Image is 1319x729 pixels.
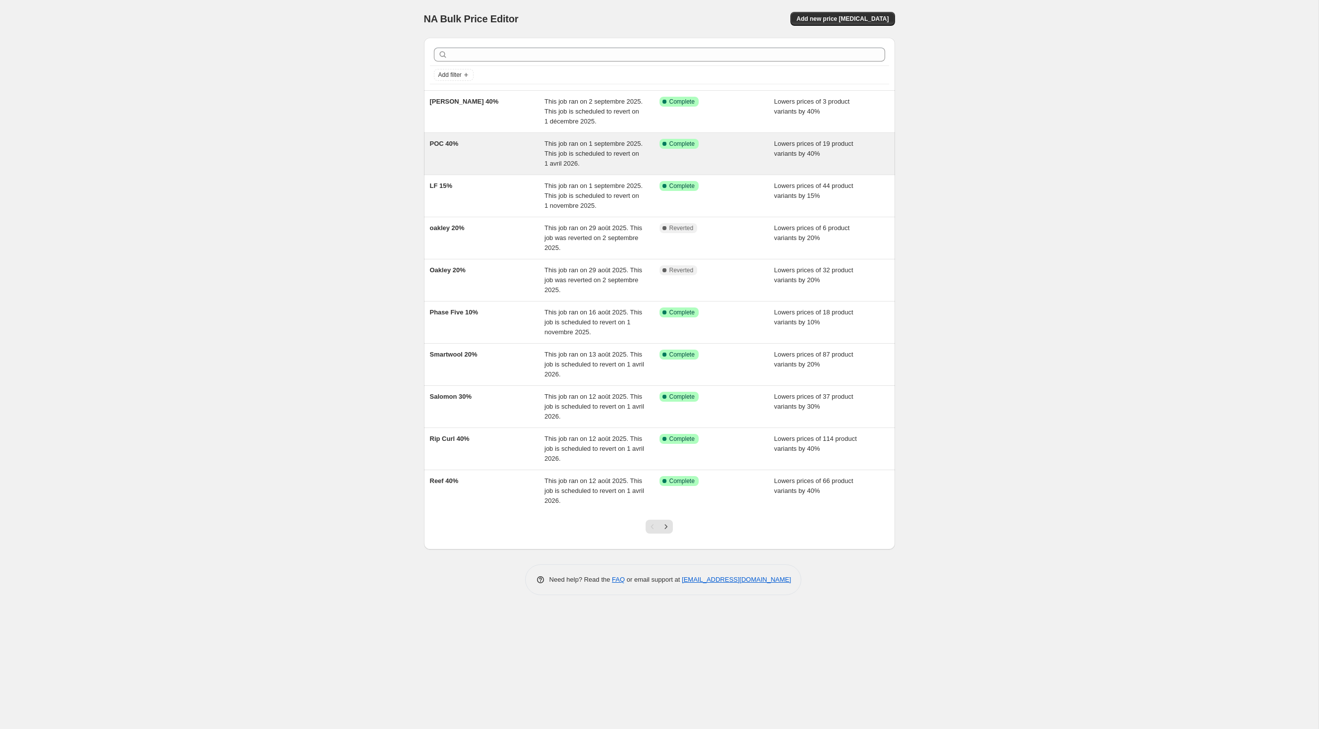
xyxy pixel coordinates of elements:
span: This job ran on 13 août 2025. This job is scheduled to revert on 1 avril 2026. [544,351,644,378]
span: Complete [669,393,695,401]
span: NA Bulk Price Editor [424,13,519,24]
span: Reverted [669,224,694,232]
span: This job ran on 12 août 2025. This job is scheduled to revert on 1 avril 2026. [544,393,644,420]
span: Lowers prices of 114 product variants by 40% [774,435,857,452]
span: Lowers prices of 66 product variants by 40% [774,477,853,494]
span: Rip Curl 40% [430,435,470,442]
span: This job ran on 29 août 2025. This job was reverted on 2 septembre 2025. [544,266,642,294]
a: [EMAIL_ADDRESS][DOMAIN_NAME] [682,576,791,583]
span: Lowers prices of 6 product variants by 20% [774,224,849,242]
a: FAQ [612,576,625,583]
span: Lowers prices of 37 product variants by 30% [774,393,853,410]
span: LF 15% [430,182,453,189]
span: Lowers prices of 18 product variants by 10% [774,308,853,326]
span: Complete [669,477,695,485]
nav: Pagination [646,520,673,534]
span: Add new price [MEDICAL_DATA] [796,15,889,23]
span: Complete [669,98,695,106]
span: Complete [669,351,695,359]
span: or email support at [625,576,682,583]
span: This job ran on 12 août 2025. This job is scheduled to revert on 1 avril 2026. [544,477,644,504]
span: This job ran on 1 septembre 2025. This job is scheduled to revert on 1 novembre 2025. [544,182,643,209]
button: Add filter [434,69,474,81]
span: This job ran on 16 août 2025. This job is scheduled to revert on 1 novembre 2025. [544,308,642,336]
span: This job ran on 12 août 2025. This job is scheduled to revert on 1 avril 2026. [544,435,644,462]
button: Add new price [MEDICAL_DATA] [790,12,895,26]
span: Complete [669,140,695,148]
span: Smartwool 20% [430,351,478,358]
span: Add filter [438,71,462,79]
span: POC 40% [430,140,459,147]
span: Lowers prices of 44 product variants by 15% [774,182,853,199]
span: Reef 40% [430,477,459,485]
span: Lowers prices of 87 product variants by 20% [774,351,853,368]
span: Need help? Read the [549,576,612,583]
span: This job ran on 1 septembre 2025. This job is scheduled to revert on 1 avril 2026. [544,140,643,167]
span: This job ran on 2 septembre 2025. This job is scheduled to revert on 1 décembre 2025. [544,98,643,125]
span: oakley 20% [430,224,465,232]
span: Lowers prices of 3 product variants by 40% [774,98,849,115]
span: Complete [669,182,695,190]
span: Complete [669,435,695,443]
span: Salomon 30% [430,393,472,400]
span: Complete [669,308,695,316]
span: This job ran on 29 août 2025. This job was reverted on 2 septembre 2025. [544,224,642,251]
button: Next [659,520,673,534]
span: Lowers prices of 32 product variants by 20% [774,266,853,284]
span: Reverted [669,266,694,274]
span: Oakley 20% [430,266,466,274]
span: Phase Five 10% [430,308,479,316]
span: Lowers prices of 19 product variants by 40% [774,140,853,157]
span: [PERSON_NAME] 40% [430,98,499,105]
